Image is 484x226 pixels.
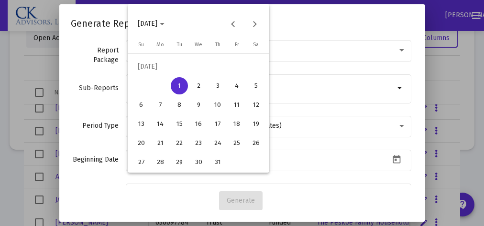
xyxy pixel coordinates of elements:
button: 2025-07-23 [189,134,208,153]
div: 6 [132,96,150,113]
button: 2025-07-27 [132,153,151,172]
div: 31 [209,154,226,171]
div: 28 [152,154,169,171]
div: 2 [190,77,207,94]
button: 2025-07-07 [151,95,170,114]
span: Th [215,41,220,48]
button: 2025-07-02 [189,76,208,95]
div: 27 [132,154,150,171]
button: 2025-07-18 [227,114,246,134]
button: 2025-07-04 [227,76,246,95]
span: Su [138,41,144,48]
button: 2025-07-24 [208,134,227,153]
div: 19 [247,115,264,133]
button: 2025-07-16 [189,114,208,134]
button: 2025-07-14 [151,114,170,134]
div: 13 [132,115,150,133]
button: 2025-07-17 [208,114,227,134]
div: 1 [171,77,188,94]
button: 2025-07-11 [227,95,246,114]
button: 2025-07-01 [170,76,189,95]
span: Fr [235,41,239,48]
div: 4 [228,77,245,94]
button: Previous month [224,14,243,33]
button: 2025-07-03 [208,76,227,95]
div: 23 [190,134,207,152]
button: 2025-07-28 [151,153,170,172]
div: 5 [247,77,264,94]
span: Mo [156,41,164,48]
div: 15 [171,115,188,133]
button: 2025-07-20 [132,134,151,153]
span: We [195,41,202,48]
div: 26 [247,134,264,152]
button: 2025-07-25 [227,134,246,153]
div: 24 [209,134,226,152]
span: [DATE] [138,20,157,28]
button: 2025-07-15 [170,114,189,134]
div: 22 [171,134,188,152]
div: 7 [152,96,169,113]
button: 2025-07-10 [208,95,227,114]
button: 2025-07-08 [170,95,189,114]
span: Tu [177,41,182,48]
div: 8 [171,96,188,113]
button: 2025-07-12 [246,95,265,114]
div: 25 [228,134,245,152]
div: 9 [190,96,207,113]
button: 2025-07-09 [189,95,208,114]
div: 12 [247,96,264,113]
button: Next month [245,14,264,33]
button: Choose month and year [130,14,172,33]
div: 21 [152,134,169,152]
span: Sa [253,41,259,48]
td: [DATE] [132,57,265,76]
button: 2025-07-31 [208,153,227,172]
button: 2025-07-06 [132,95,151,114]
div: 17 [209,115,226,133]
div: 20 [132,134,150,152]
div: 29 [171,154,188,171]
button: 2025-07-19 [246,114,265,134]
div: 16 [190,115,207,133]
button: 2025-07-05 [246,76,265,95]
button: 2025-07-29 [170,153,189,172]
button: 2025-07-26 [246,134,265,153]
div: 30 [190,154,207,171]
div: 10 [209,96,226,113]
button: 2025-07-21 [151,134,170,153]
div: 18 [228,115,245,133]
button: 2025-07-30 [189,153,208,172]
div: 14 [152,115,169,133]
button: 2025-07-13 [132,114,151,134]
div: 11 [228,96,245,113]
div: 3 [209,77,226,94]
button: 2025-07-22 [170,134,189,153]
